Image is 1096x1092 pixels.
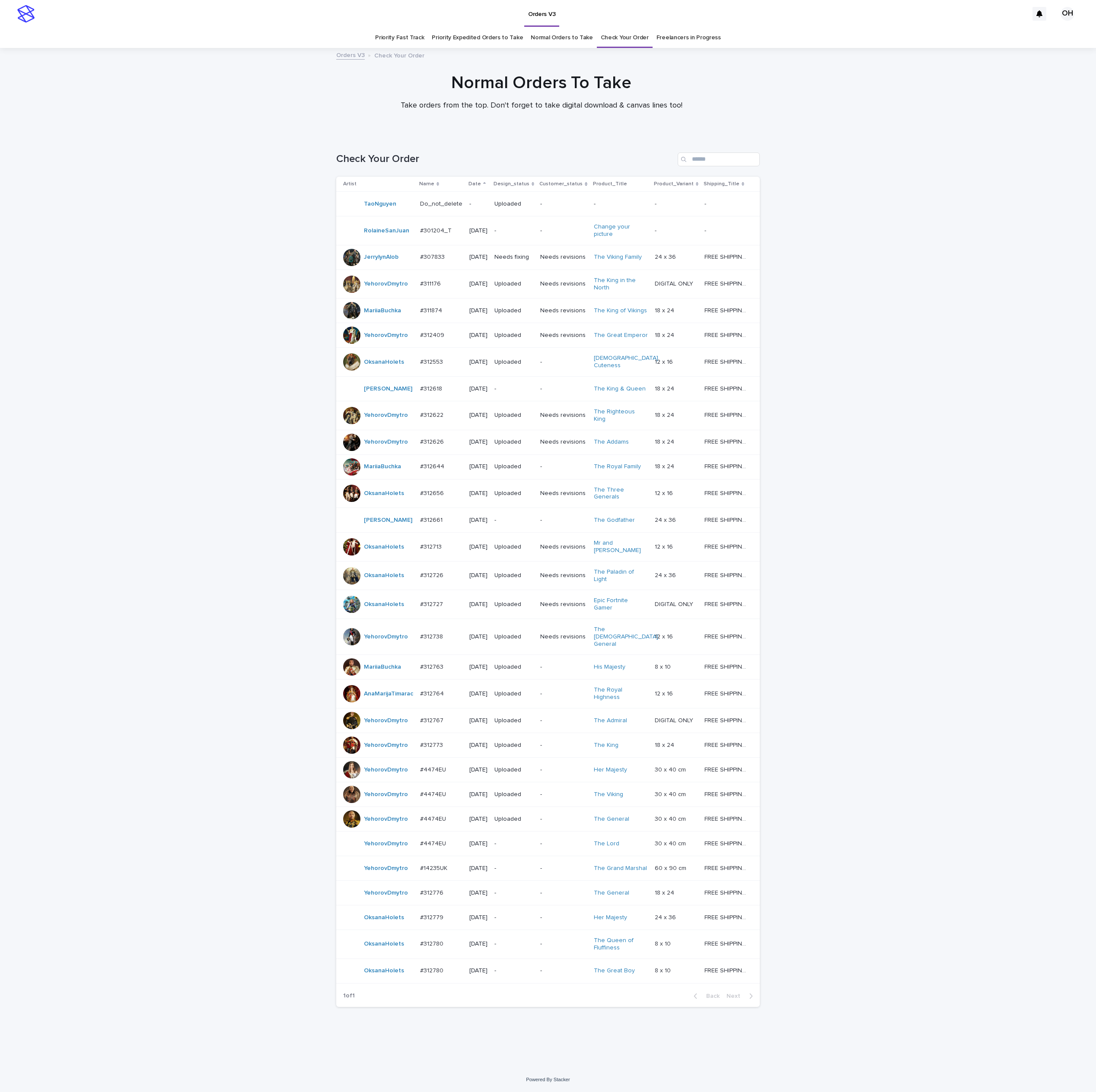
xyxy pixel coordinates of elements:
a: The General [594,816,629,823]
a: The [DEMOGRAPHIC_DATA] General [594,626,658,648]
a: YehorovDmytro [364,280,408,288]
a: JerrylynAlob [364,254,398,261]
p: 12 x 16 [655,357,675,366]
p: #312727 [420,599,445,608]
div: OH [1061,7,1074,21]
p: #312553 [420,357,445,366]
p: FREE SHIPPING - preview in 1-2 business days, after your approval delivery will take 5-10 b.d. [704,461,748,470]
a: RolaineSanJuan [364,227,409,235]
p: #312726 [420,570,445,579]
a: YehorovDmytro [364,889,408,897]
p: 30 x 40 cm [655,789,688,798]
a: His Majesty [594,663,625,671]
p: DIGITAL ONLY [655,715,695,724]
p: FREE SHIPPING - preview in 1-2 business days, after your approval delivery will take 6-10 busines... [704,789,748,798]
p: - [540,663,586,671]
p: - [494,227,533,235]
p: - [540,766,586,774]
p: #4474EU [420,838,448,848]
p: Uploaded [494,663,533,671]
p: Uploaded [494,280,533,288]
p: 8 x 10 [655,965,672,975]
p: DIGITAL ONLY [655,599,695,608]
p: FREE SHIPPING - preview in 1-2 business days, after your approval delivery will take 5-10 b.d. [704,740,748,749]
p: - [494,940,533,948]
p: Product_Variant [654,179,694,189]
p: [DATE] [469,663,487,671]
p: FREE SHIPPING - preview in 1-2 business days, after your approval delivery will take 6-10 busines... [704,814,748,823]
p: [DATE] [469,601,487,608]
p: 8 x 10 [655,662,672,671]
h1: Normal Orders To Take [330,73,753,93]
a: OksanaHolets [364,914,404,921]
p: #312622 [420,410,445,419]
p: [DATE] [469,572,487,579]
p: FREE SHIPPING - preview in 1-2 business days, after your approval delivery will take 6-10 busines... [704,838,748,848]
p: #307833 [420,252,446,261]
p: #312626 [420,437,446,446]
p: Check Your Order [374,50,424,60]
a: The Royal Family [594,463,641,470]
tr: YehorovDmytro #14235UK#14235UK [DATE]--The Grand Marshal 60 x 90 cm60 x 90 cm FREE SHIPPING - pre... [336,856,760,880]
p: Uploaded [494,332,533,339]
p: Uploaded [494,690,533,698]
p: FREE SHIPPING - preview in 1-2 business days, after your approval delivery will take 5-10 b.d. [704,410,748,419]
p: - [494,865,533,872]
a: The Three Generals [594,486,648,501]
a: OksanaHolets [364,543,404,551]
p: - [540,517,586,524]
a: Her Majesty [594,766,627,774]
tr: OksanaHolets #312779#312779 [DATE]--Her Majesty 24 x 3624 x 36 FREE SHIPPING - preview in 1-2 bus... [336,905,760,930]
p: - [540,359,586,366]
p: 30 x 40 cm [655,765,688,774]
p: [DATE] [469,914,487,921]
a: The Admiral [594,717,627,724]
p: Needs revisions [540,601,586,608]
p: 60 x 90 cm [655,863,688,872]
p: #4474EU [420,814,448,823]
p: [DATE] [469,517,487,524]
p: #312776 [420,888,445,897]
p: FREE SHIPPING - preview in 1-2 business days, after your approval delivery will take 5-10 b.d. [704,437,748,446]
p: Needs revisions [540,307,586,314]
p: [DATE] [469,307,487,314]
p: [DATE] [469,865,487,872]
p: Take orders from the top. Don't forget to take digital download & canvas lines too! [369,101,714,111]
tr: [PERSON_NAME] #312618#312618 [DATE]--The King & Queen 18 x 2418 x 24 FREE SHIPPING - preview in 1... [336,376,760,401]
p: - [494,914,533,921]
p: FREE SHIPPING - preview in 1-2 business days, after your approval delivery will take 10-12 busine... [704,863,748,872]
a: Priority Fast Track [375,28,424,48]
p: - [540,227,586,235]
p: - [655,199,658,208]
p: Needs revisions [540,332,586,339]
tr: YehorovDmytro #312626#312626 [DATE]UploadedNeeds revisionsThe Addams 18 x 2418 x 24 FREE SHIPPING... [336,430,760,454]
tr: YehorovDmytro #312776#312776 [DATE]--The General 18 x 2418 x 24 FREE SHIPPING - preview in 1-2 bu... [336,880,760,905]
a: [PERSON_NAME] [364,517,412,524]
a: YehorovDmytro [364,791,408,798]
p: Needs revisions [540,438,586,446]
p: Needs fixing [494,254,533,261]
p: Needs revisions [540,412,586,419]
p: Needs revisions [540,254,586,261]
p: Needs revisions [540,572,586,579]
p: FREE SHIPPING - preview in 1-2 business days, after your approval delivery will take 5-10 b.d. [704,570,748,579]
p: - [540,967,586,975]
p: 24 x 36 [655,515,678,524]
p: Needs revisions [540,543,586,551]
p: #312713 [420,542,443,551]
a: The Grand Marshal [594,865,647,872]
a: OksanaHolets [364,601,404,608]
p: Uploaded [494,742,533,749]
p: [DATE] [469,889,487,897]
p: FREE SHIPPING - preview in 1-2 business days, after your approval delivery will take 5-10 b.d. [704,632,748,641]
p: Uploaded [494,572,533,579]
p: 12 x 16 [655,632,675,641]
p: - [540,385,586,393]
tr: OksanaHolets #312713#312713 [DATE]UploadedNeeds revisionsMr and [PERSON_NAME] 12 x 1612 x 16 FREE... [336,533,760,562]
a: YehorovDmytro [364,742,408,749]
p: Uploaded [494,438,533,446]
p: [DATE] [469,816,487,823]
p: 18 x 24 [655,384,676,393]
p: #312764 [420,689,446,698]
p: Uploaded [494,633,533,641]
